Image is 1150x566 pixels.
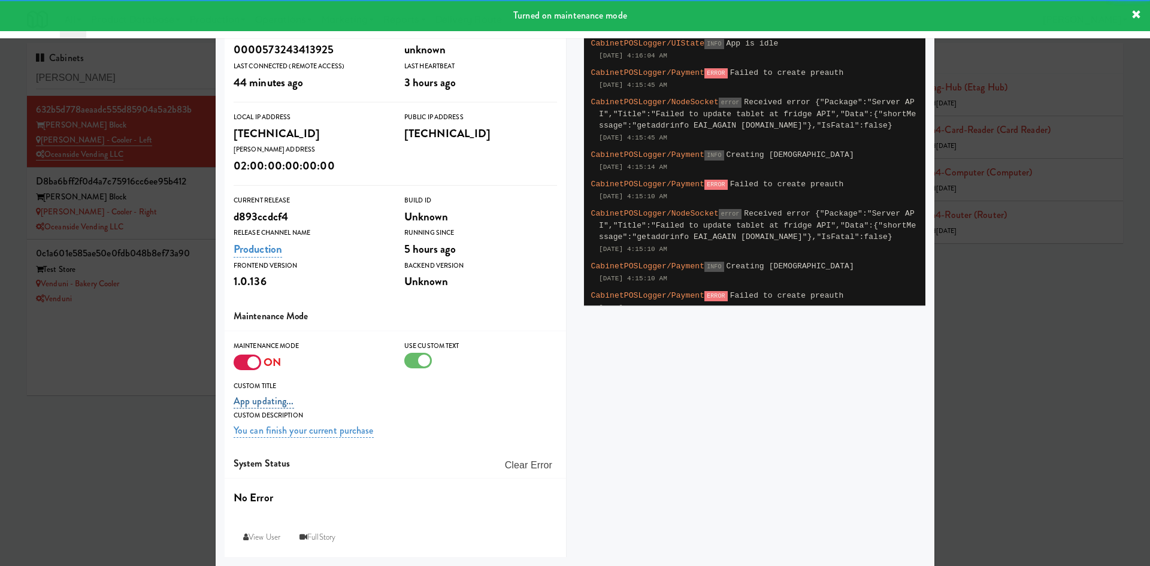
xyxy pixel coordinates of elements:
[234,380,557,392] div: Custom Title
[234,241,282,258] a: Production
[404,271,557,292] div: Unknown
[591,98,719,107] span: CabinetPOSLogger/NodeSocket
[591,68,705,77] span: CabinetPOSLogger/Payment
[234,394,294,408] a: App updating...
[404,60,557,72] div: Last Heartbeat
[704,180,728,190] span: ERROR
[234,123,386,144] div: [TECHNICAL_ID]
[234,271,386,292] div: 1.0.136
[234,207,386,227] div: d893ccdcf4
[264,354,281,370] span: ON
[599,275,667,282] span: [DATE] 4:15:10 AM
[727,262,854,271] span: Creating [DEMOGRAPHIC_DATA]
[599,81,667,89] span: [DATE] 4:15:45 AM
[591,209,719,218] span: CabinetPOSLogger/NodeSocket
[404,227,557,239] div: Running Since
[591,291,705,300] span: CabinetPOSLogger/Payment
[704,291,728,301] span: ERROR
[234,144,386,156] div: [PERSON_NAME] Address
[704,150,724,161] span: INFO
[404,74,456,90] span: 3 hours ago
[234,410,557,422] div: Custom Description
[704,39,724,49] span: INFO
[599,193,667,200] span: [DATE] 4:15:10 AM
[404,195,557,207] div: Build Id
[591,39,705,48] span: CabinetPOSLogger/UIState
[599,304,667,311] span: [DATE] 4:15:06 AM
[234,526,290,548] a: View User
[591,180,705,189] span: CabinetPOSLogger/Payment
[234,260,386,272] div: Frontend Version
[719,209,742,219] span: error
[234,488,557,508] div: No Error
[404,40,557,60] div: unknown
[404,260,557,272] div: Backend Version
[730,68,844,77] span: Failed to create preauth
[730,291,844,300] span: Failed to create preauth
[404,241,456,257] span: 5 hours ago
[500,455,557,476] button: Clear Error
[234,156,386,176] div: 02:00:00:00:00:00
[234,74,303,90] span: 44 minutes ago
[591,150,705,159] span: CabinetPOSLogger/Payment
[599,52,667,59] span: [DATE] 4:16:04 AM
[234,456,290,470] span: System Status
[404,207,557,227] div: Unknown
[404,340,557,352] div: Use Custom Text
[599,164,667,171] span: [DATE] 4:15:14 AM
[234,40,386,60] div: 0000573243413925
[704,68,728,78] span: ERROR
[599,98,916,130] span: Received error {"Package":"Server API","Title":"Failed to update tablet at fridge API","Data":{"s...
[234,60,386,72] div: Last Connected (Remote Access)
[234,309,308,323] span: Maintenance Mode
[727,39,779,48] span: App is idle
[404,111,557,123] div: Public IP Address
[719,98,742,108] span: error
[591,262,705,271] span: CabinetPOSLogger/Payment
[234,340,386,352] div: Maintenance Mode
[730,180,844,189] span: Failed to create preauth
[599,209,916,241] span: Received error {"Package":"Server API","Title":"Failed to update tablet at fridge API","Data":{"s...
[290,526,345,548] a: FullStory
[704,262,724,272] span: INFO
[513,8,627,22] span: Turned on maintenance mode
[599,134,667,141] span: [DATE] 4:15:45 AM
[727,150,854,159] span: Creating [DEMOGRAPHIC_DATA]
[234,423,374,438] a: You can finish your current purchase
[234,227,386,239] div: Release Channel Name
[234,195,386,207] div: Current Release
[404,123,557,144] div: [TECHNICAL_ID]
[234,111,386,123] div: Local IP Address
[599,246,667,253] span: [DATE] 4:15:10 AM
